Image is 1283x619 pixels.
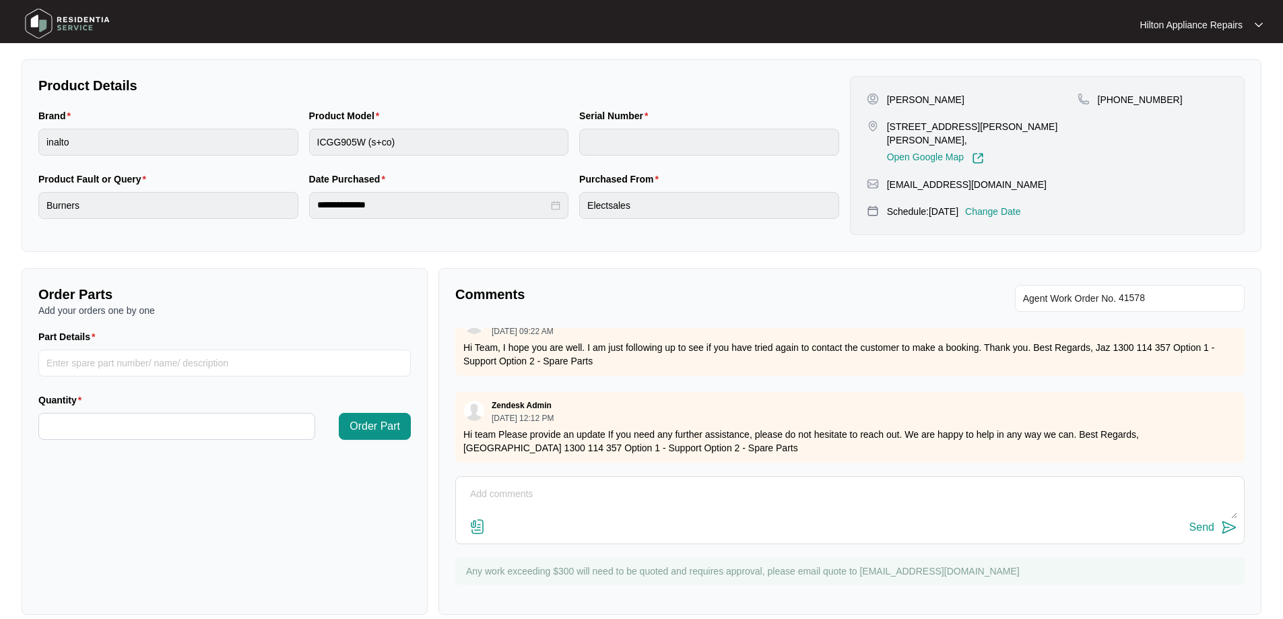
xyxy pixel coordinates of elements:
[887,205,958,218] p: Schedule: [DATE]
[1023,290,1116,306] span: Agent Work Order No.
[464,401,484,421] img: user.svg
[339,413,411,440] button: Order Part
[887,93,964,106] p: [PERSON_NAME]
[1221,519,1237,535] img: send-icon.svg
[463,341,1237,368] p: Hi Team, I hope you are well. I am just following up to see if you have tried again to contact th...
[38,330,101,344] label: Part Details
[38,285,411,304] p: Order Parts
[1078,93,1090,105] img: map-pin
[38,172,152,186] label: Product Fault or Query
[38,129,298,156] input: Brand
[887,152,984,164] a: Open Google Map
[20,3,114,44] img: residentia service logo
[1255,22,1263,28] img: dropdown arrow
[309,172,391,186] label: Date Purchased
[1189,521,1214,533] div: Send
[350,418,400,434] span: Order Part
[965,205,1021,218] p: Change Date
[887,120,1078,147] p: [STREET_ADDRESS][PERSON_NAME][PERSON_NAME],
[867,120,879,132] img: map-pin
[887,178,1047,191] p: [EMAIL_ADDRESS][DOMAIN_NAME]
[1189,519,1237,537] button: Send
[579,192,839,219] input: Purchased From
[38,350,411,377] input: Part Details
[579,129,839,156] input: Serial Number
[579,109,653,123] label: Serial Number
[492,400,552,411] p: Zendesk Admin
[463,428,1237,455] p: Hi team Please provide an update If you need any further assistance, please do not hesitate to re...
[1140,18,1243,32] p: Hilton Appliance Repairs
[38,304,411,317] p: Add your orders one by one
[309,129,569,156] input: Product Model
[492,414,554,422] p: [DATE] 12:12 PM
[38,76,839,95] p: Product Details
[38,393,87,407] label: Quantity
[455,285,841,304] p: Comments
[867,178,879,190] img: map-pin
[317,198,549,212] input: Date Purchased
[867,93,879,105] img: user-pin
[579,172,664,186] label: Purchased From
[38,109,76,123] label: Brand
[309,109,385,123] label: Product Model
[492,327,554,335] p: [DATE] 09:22 AM
[39,414,315,439] input: Quantity
[972,152,984,164] img: Link-External
[1119,290,1237,306] input: Add Agent Work Order No.
[867,205,879,217] img: map-pin
[469,519,486,535] img: file-attachment-doc.svg
[38,192,298,219] input: Product Fault or Query
[1098,93,1183,106] p: [PHONE_NUMBER]
[466,564,1238,578] p: Any work exceeding $300 will need to be quoted and requires approval, please email quote to [EMAI...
